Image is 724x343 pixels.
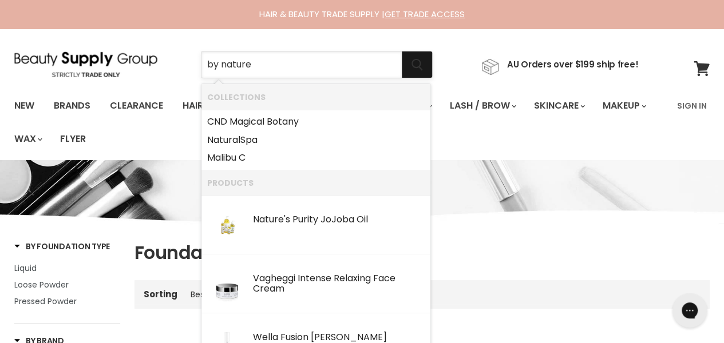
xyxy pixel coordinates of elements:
[385,8,465,20] a: GET TRADE ACCESS
[14,262,37,274] span: Liquid
[594,94,653,118] a: Makeup
[201,149,430,170] li: Collections: Malibu C
[670,94,714,118] a: Sign In
[45,94,99,118] a: Brands
[402,51,432,78] button: Search
[14,262,120,274] a: Liquid
[201,84,430,110] li: Collections
[144,289,177,299] label: Sorting
[6,94,43,118] a: New
[201,131,430,149] li: Collections: NaturalSpa
[201,196,430,254] li: Products: Nature's Purity JoJoba Oil
[207,149,425,167] a: Malibu C
[14,296,77,307] span: Pressed Powder
[211,201,243,249] img: jojoba_oil_200_200x.jpg
[253,214,425,226] div: 's Purity JoJoba Oil
[6,127,49,151] a: Wax
[101,94,172,118] a: Clearance
[14,279,69,290] span: Loose Powder
[667,289,713,332] iframe: Gorgias live chat messenger
[14,278,120,291] a: Loose Powder
[201,170,430,196] li: Products
[207,113,425,131] a: CND Magical Botany
[14,295,120,308] a: Pressed Powder
[6,89,670,155] ul: Main menu
[201,110,430,131] li: Collections: CND Magical Botany
[14,241,110,252] h3: By Foundation Type
[174,94,240,118] a: Haircare
[201,51,402,78] input: Search
[525,94,592,118] a: Skincare
[201,254,430,313] li: Products: Vagheggi Intense Relaxing Face Cream
[134,241,710,265] h1: Foundation
[52,127,94,151] a: Flyer
[253,213,284,226] b: Nature
[207,131,425,149] a: NaturalSpa
[253,273,425,295] div: Vagheggi Intense Relaxing Face Cream
[441,94,523,118] a: Lash / Brow
[201,51,433,78] form: Product
[211,260,243,308] img: crema-24-Intense-1_200x.jpg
